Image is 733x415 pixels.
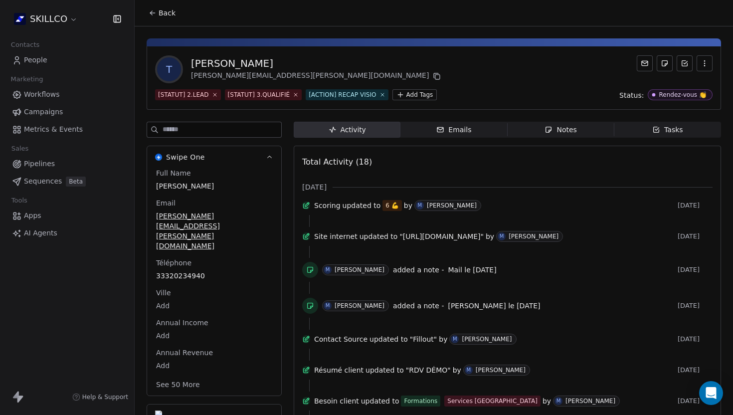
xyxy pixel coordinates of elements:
button: Back [143,4,182,22]
img: Swipe One [155,154,162,161]
span: Email [154,198,178,208]
span: Help & Support [82,393,128,401]
div: [PERSON_NAME] [427,202,477,209]
span: People [24,55,47,65]
div: M [418,202,422,209]
span: by [439,334,447,344]
span: added a note - [393,265,444,275]
div: [STATUT] 3.QUALIFIÉ [228,90,290,99]
span: Site internet [314,231,358,241]
span: [DATE] [302,182,327,192]
button: SKILLCO [12,10,80,27]
div: [PERSON_NAME] [509,233,558,240]
span: Full Name [154,168,193,178]
span: Annual Income [154,318,210,328]
div: Emails [436,125,471,135]
img: Skillco%20logo%20icon%20(2).png [14,13,26,25]
div: [PERSON_NAME] [335,266,384,273]
div: [PERSON_NAME] [565,398,615,405]
div: [STATUT] 2.LEAD [158,90,209,99]
span: Mail le [DATE] [448,266,496,274]
span: Sequences [24,176,62,187]
span: SKILLCO [30,12,67,25]
span: Ville [154,288,173,298]
span: Back [159,8,176,18]
span: Contacts [6,37,44,52]
span: [DATE] [678,266,713,274]
a: Pipelines [8,156,126,172]
a: People [8,52,126,68]
span: Beta [66,177,86,187]
span: [PERSON_NAME][EMAIL_ADDRESS][PERSON_NAME][DOMAIN_NAME] [156,211,272,251]
a: [PERSON_NAME] le [DATE] [448,300,540,312]
div: Rendez-vous 👏 [659,91,707,98]
div: [PERSON_NAME] [335,302,384,309]
span: [DATE] [678,232,713,240]
a: Campaigns [8,104,126,120]
span: [DATE] [678,366,713,374]
span: [DATE] [678,335,713,343]
a: SequencesBeta [8,173,126,190]
span: Workflows [24,89,60,100]
button: See 50 More [150,376,206,394]
div: 6 💪 [385,201,398,210]
div: Services [GEOGRAPHIC_DATA] [447,396,538,406]
span: Téléphone [154,258,193,268]
span: by [453,365,461,375]
span: Marketing [6,72,47,87]
div: [ACTION] RECAP VISIO [309,90,376,99]
div: [PERSON_NAME][EMAIL_ADDRESS][PERSON_NAME][DOMAIN_NAME] [191,70,443,82]
a: AI Agents [8,225,126,241]
span: [PERSON_NAME] [156,181,272,191]
span: by [543,396,551,406]
span: [DATE] [678,202,713,209]
span: [DATE] [678,302,713,310]
span: Annual Revenue [154,348,215,358]
div: [PERSON_NAME] [191,56,443,70]
a: Apps [8,207,126,224]
div: M [467,366,471,374]
span: updated to [366,365,404,375]
span: Swipe One [166,152,205,162]
span: Apps [24,210,41,221]
span: Besoin client [314,396,359,406]
div: Tasks [652,125,683,135]
div: [PERSON_NAME] [476,367,526,374]
span: [DATE] [678,397,713,405]
span: Résumé client [314,365,364,375]
span: by [404,201,412,210]
button: Swipe OneSwipe One [147,146,281,168]
span: "RDV DÉMO" [406,365,451,375]
span: Contact Source [314,334,367,344]
span: updated to [360,231,398,241]
span: Add [156,301,272,311]
span: T [157,57,181,81]
span: Scoring [314,201,341,210]
span: Pipelines [24,159,55,169]
span: "Fillout" [410,334,437,344]
span: updated to [343,201,381,210]
div: [PERSON_NAME] [462,336,512,343]
div: Formations [404,396,437,406]
span: Add [156,331,272,341]
span: updated to [369,334,408,344]
span: Sales [7,141,33,156]
div: M [326,302,330,310]
span: AI Agents [24,228,57,238]
a: Mail le [DATE] [448,264,496,276]
div: M [326,266,330,274]
a: Metrics & Events [8,121,126,138]
div: M [453,335,457,343]
span: added a note - [393,301,444,311]
span: Tools [7,193,31,208]
span: "[URL][DOMAIN_NAME]" [399,231,484,241]
div: M [500,232,504,240]
span: 33320234940 [156,271,272,281]
span: by [486,231,494,241]
a: Workflows [8,86,126,103]
a: Help & Support [72,393,128,401]
span: [PERSON_NAME] le [DATE] [448,302,540,310]
span: Status: [619,90,644,100]
span: Metrics & Events [24,124,83,135]
div: Swipe OneSwipe One [147,168,281,396]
